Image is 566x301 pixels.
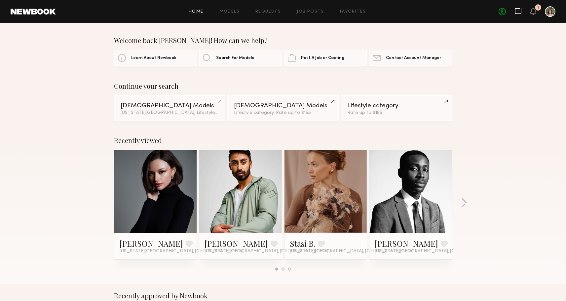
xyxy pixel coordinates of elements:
div: Recently viewed [114,136,452,144]
div: Lifestyle category [347,103,445,109]
a: Models [219,10,240,14]
div: Recently approved by Newbook [114,292,452,300]
div: 1 [537,6,539,10]
span: [US_STATE][GEOGRAPHIC_DATA], [GEOGRAPHIC_DATA] [120,249,243,254]
a: Home [189,10,204,14]
div: [US_STATE][GEOGRAPHIC_DATA], Lifestyle category [121,111,219,115]
a: [PERSON_NAME] [120,238,183,249]
span: Contact Account Manager [386,56,441,60]
a: Stasi B. [290,238,315,249]
a: Job Posts [297,10,324,14]
span: Search For Models [216,56,254,60]
a: Requests [255,10,281,14]
a: Learn About Newbook [114,50,197,66]
div: [DEMOGRAPHIC_DATA] Models [234,103,332,109]
div: Continue your search [114,82,452,90]
span: [US_STATE][GEOGRAPHIC_DATA], [GEOGRAPHIC_DATA] [375,249,498,254]
a: Post A Job or Casting [284,50,367,66]
a: Contact Account Manager [369,50,452,66]
a: Search For Models [199,50,282,66]
a: Lifestyle categoryRate up to $155 [341,95,452,121]
a: Favorites [340,10,366,14]
div: [DEMOGRAPHIC_DATA] Models [121,103,219,109]
span: [US_STATE][GEOGRAPHIC_DATA], [GEOGRAPHIC_DATA] [205,249,328,254]
div: Lifestyle category, Rate up to $155 [234,111,332,115]
a: [DEMOGRAPHIC_DATA] ModelsLifestyle category, Rate up to $155 [227,95,339,121]
a: [PERSON_NAME] [375,238,438,249]
a: [DEMOGRAPHIC_DATA] Models[US_STATE][GEOGRAPHIC_DATA], Lifestyle category [114,95,225,121]
div: Welcome back [PERSON_NAME]! How can we help? [114,36,452,44]
span: Learn About Newbook [131,56,176,60]
a: [PERSON_NAME] [205,238,268,249]
div: Rate up to $155 [347,111,445,115]
span: [US_STATE][GEOGRAPHIC_DATA], [GEOGRAPHIC_DATA] [290,249,413,254]
span: Post A Job or Casting [301,56,344,60]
